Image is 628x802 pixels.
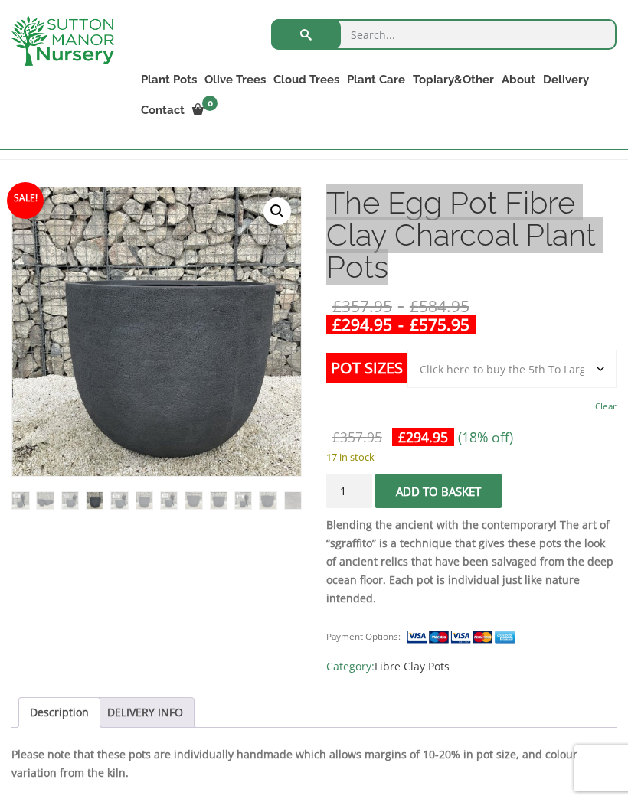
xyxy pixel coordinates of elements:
a: Plant Care [343,69,409,90]
img: The Egg Pot Fibre Clay Charcoal Plant Pots [12,492,29,509]
ins: - [326,315,476,334]
del: - [326,297,476,315]
img: The Egg Pot Fibre Clay Charcoal Plant Pots - Image 11 [260,492,276,509]
bdi: 584.95 [410,295,469,317]
p: 17 in stock [326,448,617,466]
strong: Blending the ancient with the contemporary! The art of “sgraffito” is a technique that gives thes... [326,517,613,605]
span: 0 [202,96,218,111]
bdi: 294.95 [398,428,448,446]
img: The Egg Pot Fibre Clay Charcoal Plant Pots - Image 4 [87,492,103,509]
a: Delivery [539,69,593,90]
a: About [498,69,539,90]
img: payment supported [406,629,521,645]
bdi: 294.95 [332,314,392,335]
bdi: 357.95 [332,295,392,317]
a: DELIVERY INFO [107,698,183,727]
span: Category: [326,657,617,676]
a: Fibre Clay Pots [375,659,450,673]
img: The Egg Pot Fibre Clay Charcoal Plant Pots - Image 8 [185,492,202,509]
bdi: 357.95 [332,428,382,446]
a: Description [30,698,89,727]
img: The Egg Pot Fibre Clay Charcoal Plant Pots - Image 12 [285,492,302,509]
button: Add to basket [375,474,502,508]
img: The Egg Pot Fibre Clay Charcoal Plant Pots - Image 9 [211,492,227,509]
a: 0 [188,99,222,121]
bdi: 575.95 [410,314,469,335]
a: Topiary&Other [409,69,498,90]
small: Payment Options: [326,631,401,642]
a: Clear options [595,396,617,417]
img: The Egg Pot Fibre Clay Charcoal Plant Pots - Image 5 [111,492,128,509]
img: The Egg Pot Fibre Clay Charcoal Plant Pots - Image 6 [136,492,153,509]
h1: The Egg Pot Fibre Clay Charcoal Plant Pots [326,187,617,283]
a: View full-screen image gallery [263,197,291,225]
span: Sale! [7,182,44,219]
span: £ [332,295,342,317]
input: Product quantity [326,474,372,508]
span: (18% off) [458,428,513,446]
input: Search... [271,19,617,50]
img: The Egg Pot Fibre Clay Charcoal Plant Pots - Image 3 [62,492,79,509]
span: £ [398,428,406,446]
label: Pot Sizes [326,353,407,383]
a: Olive Trees [201,69,270,90]
img: The Egg Pot Fibre Clay Charcoal Plant Pots - Image 10 [235,492,252,509]
a: Cloud Trees [270,69,343,90]
strong: Please note that these pots are individually handmade which allows margins of 10-20% in pot size,... [11,747,577,780]
span: £ [410,295,419,317]
span: £ [332,428,340,446]
img: The Egg Pot Fibre Clay Charcoal Plant Pots - Image 2 [37,492,54,509]
a: Contact [137,99,188,121]
span: £ [410,314,419,335]
img: logo [11,15,114,66]
a: Plant Pots [137,69,201,90]
span: £ [332,314,342,335]
img: The Egg Pot Fibre Clay Charcoal Plant Pots - Image 7 [161,492,178,509]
